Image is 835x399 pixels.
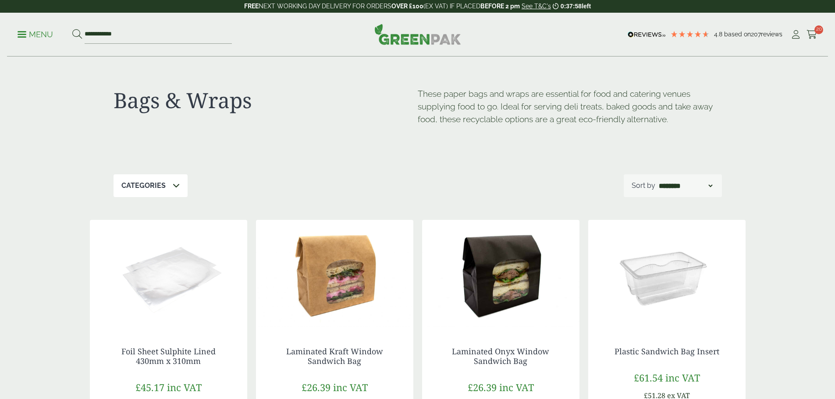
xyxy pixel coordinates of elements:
[167,381,202,394] span: inc VAT
[422,220,579,329] img: Laminated Black Sandwich Bag
[114,88,418,113] h1: Bags & Wraps
[632,180,655,191] p: Sort by
[724,31,751,38] span: Based on
[468,381,497,394] span: £26.39
[18,29,53,40] p: Menu
[18,29,53,38] a: Menu
[807,30,817,39] i: Cart
[522,3,551,10] a: See T&C's
[286,346,383,366] a: Laminated Kraft Window Sandwich Bag
[665,371,700,384] span: inc VAT
[302,381,330,394] span: £26.39
[807,28,817,41] a: 20
[751,31,761,38] span: 207
[121,346,216,366] a: Foil Sheet Sulphite Lined 430mm x 310mm
[588,220,746,329] img: Plastic Sandwich Bag insert
[90,220,247,329] img: GP3330019D Foil Sheet Sulphate Lined bare
[670,30,710,38] div: 4.79 Stars
[714,31,724,38] span: 4.8
[628,32,666,38] img: REVIEWS.io
[761,31,782,38] span: reviews
[634,371,663,384] span: £61.54
[480,3,520,10] strong: BEFORE 2 pm
[256,220,413,329] img: Laminated Kraft Sandwich Bag
[814,25,823,34] span: 20
[333,381,368,394] span: inc VAT
[615,346,719,357] a: Plastic Sandwich Bag Insert
[374,24,461,45] img: GreenPak Supplies
[790,30,801,39] i: My Account
[499,381,534,394] span: inc VAT
[582,3,591,10] span: left
[391,3,423,10] strong: OVER £100
[452,346,549,366] a: Laminated Onyx Window Sandwich Bag
[657,180,714,191] select: Shop order
[561,3,582,10] span: 0:37:58
[121,180,166,191] p: Categories
[244,3,259,10] strong: FREE
[135,381,164,394] span: £45.17
[418,88,722,125] p: These paper bags and wraps are essential for food and catering venues supplying food to go. Ideal...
